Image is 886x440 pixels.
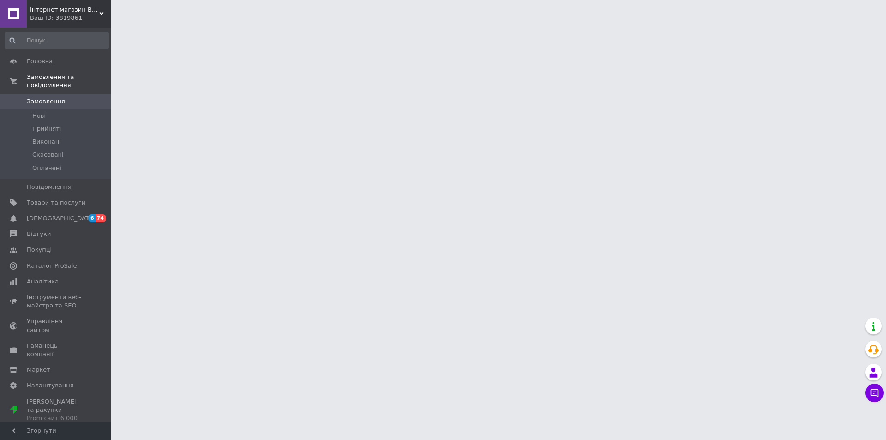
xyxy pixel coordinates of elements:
[27,183,72,191] span: Повідомлення
[32,151,64,159] span: Скасовані
[27,57,53,66] span: Головна
[27,398,85,423] span: [PERSON_NAME] та рахунки
[30,14,111,22] div: Ваш ID: 3819861
[27,277,59,286] span: Аналітика
[27,293,85,310] span: Інструменти веб-майстра та SEO
[865,384,884,402] button: Чат з покупцем
[27,97,65,106] span: Замовлення
[27,366,50,374] span: Маркет
[27,199,85,207] span: Товари та послуги
[27,381,74,390] span: Налаштування
[88,214,96,222] span: 6
[27,214,95,223] span: [DEMOGRAPHIC_DATA]
[27,342,85,358] span: Гаманець компанії
[5,32,109,49] input: Пошук
[27,73,111,90] span: Замовлення та повідомлення
[32,112,46,120] span: Нові
[27,414,85,422] div: Prom сайт 6 000
[27,262,77,270] span: Каталог ProSale
[32,138,61,146] span: Виконані
[32,164,61,172] span: Оплачені
[30,6,99,14] span: Інтернет магазин Bery-Hapay
[27,246,52,254] span: Покупці
[96,214,106,222] span: 74
[32,125,61,133] span: Прийняті
[27,317,85,334] span: Управління сайтом
[27,230,51,238] span: Відгуки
